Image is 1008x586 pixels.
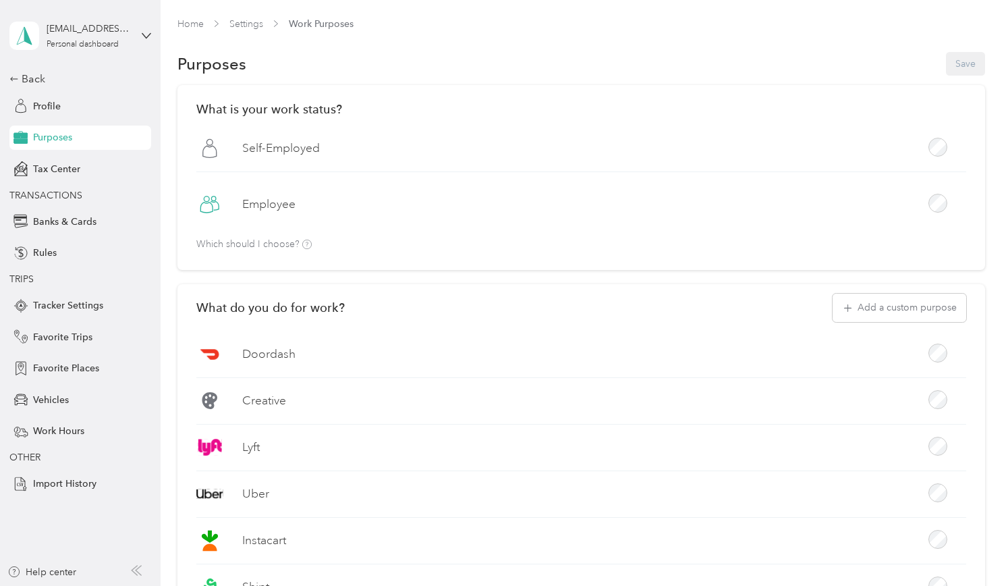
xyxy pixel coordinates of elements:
span: Tax Center [33,162,80,176]
iframe: Everlance-gr Chat Button Frame [932,510,1008,586]
a: Home [177,18,204,30]
label: Self-Employed [242,140,320,157]
div: Back [9,71,144,87]
span: Tracker Settings [33,298,103,313]
label: Uber [242,485,269,502]
a: Settings [229,18,263,30]
span: Favorite Trips [33,330,92,344]
div: [EMAIL_ADDRESS][DOMAIN_NAME] [47,22,131,36]
h2: What do you do for work? [196,300,345,315]
h1: Purposes [177,57,246,71]
p: Which should I choose? [196,240,312,250]
button: Help center [7,565,76,579]
label: Doordash [242,346,296,363]
span: Work Hours [33,424,84,438]
span: Work Purposes [289,17,354,31]
label: Lyft [242,439,260,456]
span: Vehicles [33,393,69,407]
span: Rules [33,246,57,260]
label: Creative [242,392,286,409]
span: Favorite Places [33,361,99,375]
span: Purposes [33,130,72,144]
span: Profile [33,99,61,113]
span: TRANSACTIONS [9,190,82,201]
span: OTHER [9,452,40,463]
label: Instacart [242,532,286,549]
span: TRIPS [9,273,34,285]
button: Add a custom purpose [833,294,966,322]
h2: What is your work status? [196,102,966,116]
div: Personal dashboard [47,41,119,49]
span: Import History [33,477,96,491]
label: Employee [242,196,296,213]
span: Banks & Cards [33,215,96,229]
